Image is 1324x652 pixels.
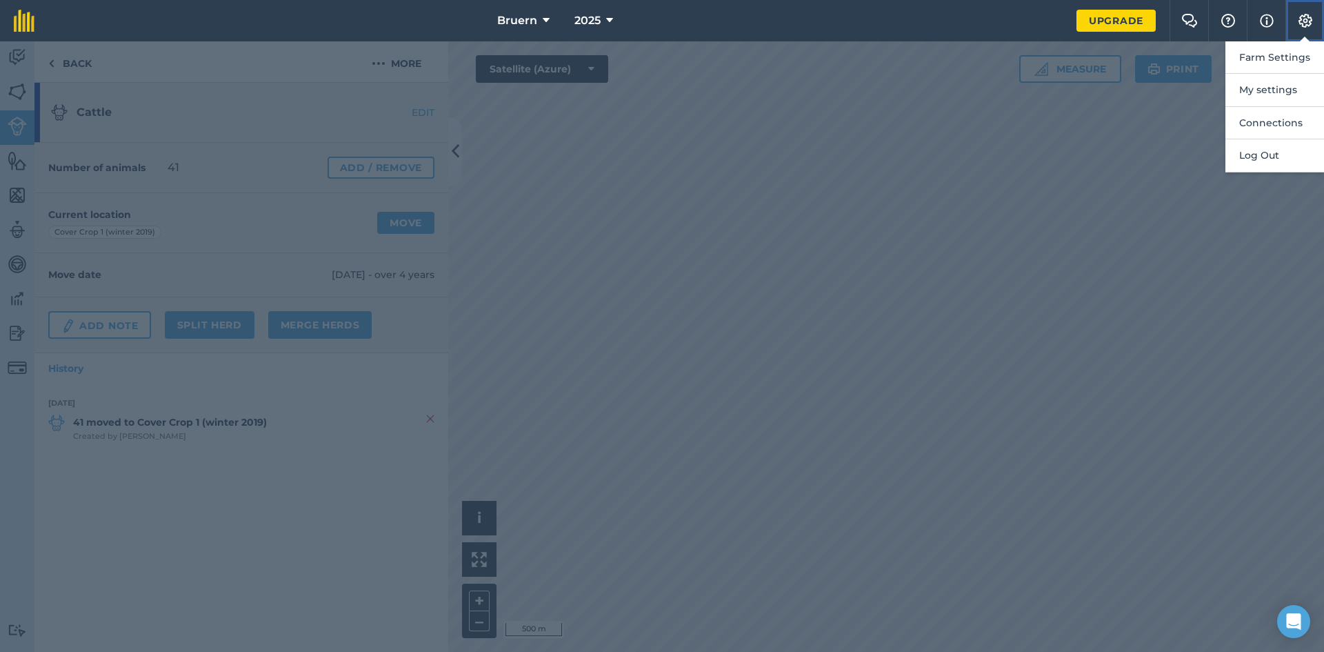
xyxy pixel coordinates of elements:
button: Log Out [1225,139,1324,172]
button: Farm Settings [1225,41,1324,74]
img: A cog icon [1297,14,1314,28]
button: My settings [1225,74,1324,106]
img: fieldmargin Logo [14,10,34,32]
button: Connections [1225,107,1324,139]
div: Open Intercom Messenger [1277,605,1310,638]
img: svg+xml;base64,PHN2ZyB4bWxucz0iaHR0cDovL3d3dy53My5vcmcvMjAwMC9zdmciIHdpZHRoPSIxNyIgaGVpZ2h0PSIxNy... [1260,12,1274,29]
a: Upgrade [1076,10,1156,32]
span: 2025 [574,12,601,29]
img: Two speech bubbles overlapping with the left bubble in the forefront [1181,14,1198,28]
img: A question mark icon [1220,14,1236,28]
span: Bruern [497,12,537,29]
